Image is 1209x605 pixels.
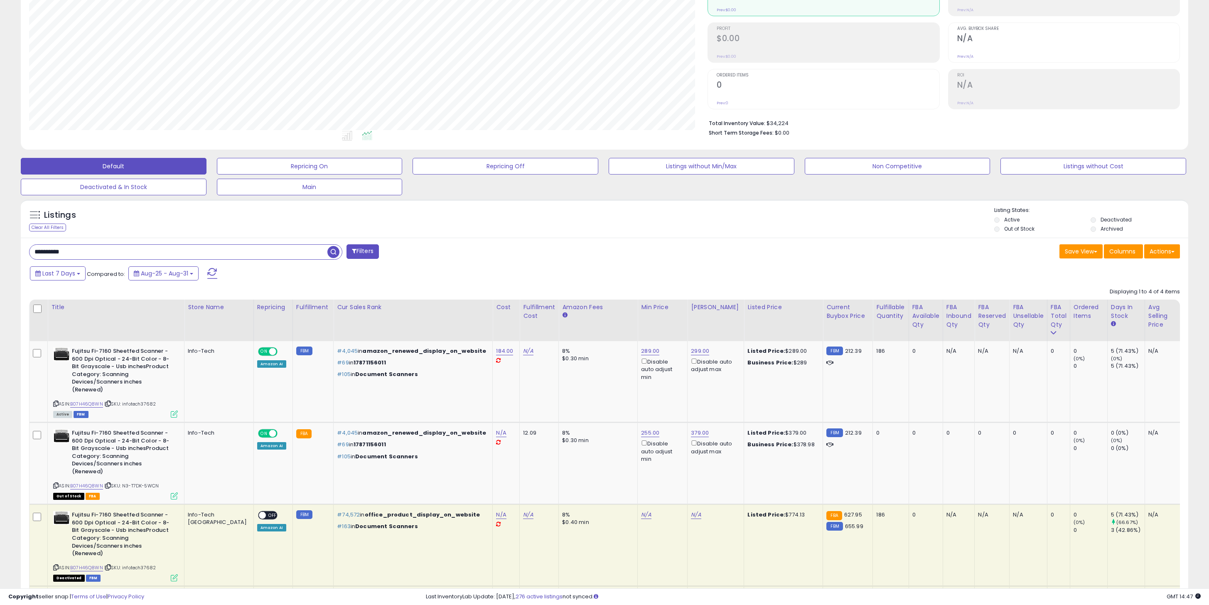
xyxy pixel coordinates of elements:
[44,209,76,221] h5: Listings
[562,519,631,526] div: $0.40 min
[747,429,816,437] div: $379.00
[826,522,843,531] small: FBM
[53,429,70,443] img: 31nJrYNbTrL._SL40_.jpg
[1004,216,1020,223] label: Active
[128,266,199,280] button: Aug-25 - Aug-31
[747,303,819,312] div: Listed Price
[876,347,902,355] div: 186
[717,54,736,59] small: Prev: $0.00
[1004,225,1035,232] label: Out of Stock
[74,411,88,418] span: FBM
[362,429,486,437] span: amazon_renewed_display_on_website
[1148,347,1176,355] div: N/A
[337,511,360,519] span: #74,572
[72,347,173,396] b: Fujitsu Fi-7160 Sheetfed Scanner - 600 Dpi Optical - 24-Bit Color - 8-Bit Grayscale - Usb inchesP...
[641,429,659,437] a: 255.00
[362,347,486,355] span: amazon_renewed_display_on_website
[1111,429,1145,437] div: 0 (0%)
[1111,511,1145,519] div: 5 (71.43%)
[1110,288,1180,296] div: Displaying 1 to 4 of 4 items
[70,564,103,571] a: B07H46Q8WN
[53,347,178,417] div: ASIN:
[42,269,75,278] span: Last 7 Days
[747,429,785,437] b: Listed Price:
[276,348,289,355] span: OFF
[53,493,84,500] span: All listings that are currently out of stock and unavailable for purchase on Amazon
[641,347,659,355] a: 289.00
[257,360,286,368] div: Amazon AI
[957,101,973,106] small: Prev: N/A
[562,347,631,355] div: 8%
[562,511,631,519] div: 8%
[946,303,971,329] div: FBA inbound Qty
[337,359,349,366] span: #69
[72,429,173,477] b: Fujitsu Fi-7160 Sheetfed Scanner - 600 Dpi Optical - 24-Bit Color - 8-Bit Grayscale - Usb inchesP...
[337,429,486,437] p: in
[1051,429,1064,437] div: 0
[562,437,631,444] div: $0.30 min
[1000,158,1186,175] button: Listings without Cost
[709,129,774,136] b: Short Term Storage Fees:
[845,429,862,437] span: 212.39
[844,511,862,519] span: 627.95
[365,511,480,519] span: office_product_display_on_website
[259,348,269,355] span: ON
[717,27,939,31] span: Profit
[104,482,159,489] span: | SKU: N3-T7DK-5WCN
[747,511,816,519] div: $774.13
[562,355,631,362] div: $0.30 min
[826,511,842,520] small: FBA
[1013,429,1041,437] div: 0
[1111,437,1123,444] small: (0%)
[104,401,156,407] span: | SKU: infotech37682
[1074,429,1107,437] div: 0
[957,27,1180,31] span: Avg. Buybox Share
[1148,303,1179,329] div: Avg Selling Price
[72,511,173,559] b: Fujitsu Fi-7160 Sheetfed Scanner - 600 Dpi Optical - 24-Bit Color - 8-Bit Grayscale - Usb inchesP...
[259,430,269,437] span: ON
[355,370,418,378] span: Document Scanners
[355,453,418,460] span: Document Scanners
[775,129,789,137] span: $0.00
[912,347,936,355] div: 0
[1013,347,1041,355] div: N/A
[1074,437,1085,444] small: (0%)
[337,453,486,460] p: in
[217,158,403,175] button: Repricing On
[1074,362,1107,370] div: 0
[691,347,709,355] a: 299.00
[86,575,101,582] span: FBM
[957,34,1180,45] h2: N/A
[296,303,330,312] div: Fulfillment
[1013,511,1041,519] div: N/A
[337,370,351,378] span: #105
[8,593,144,601] div: seller snap | |
[496,429,506,437] a: N/A
[337,347,486,355] p: in
[691,429,709,437] a: 379.00
[29,224,66,231] div: Clear All Filters
[1074,519,1085,526] small: (0%)
[217,179,403,195] button: Main
[641,511,651,519] a: N/A
[994,207,1189,214] p: Listing States:
[562,429,631,437] div: 8%
[978,511,1003,519] div: N/A
[188,429,247,437] div: Info-Tech
[1074,511,1107,519] div: 0
[523,347,533,355] a: N/A
[354,440,386,448] span: 17871156011
[747,347,816,355] div: $289.00
[141,269,188,278] span: Aug-25 - Aug-31
[1074,445,1107,452] div: 0
[826,303,869,320] div: Current Buybox Price
[296,510,312,519] small: FBM
[337,429,358,437] span: #4,045
[709,120,765,127] b: Total Inventory Value:
[296,429,312,438] small: FBA
[691,511,701,519] a: N/A
[1111,362,1145,370] div: 5 (71.43%)
[1116,519,1138,526] small: (66.67%)
[1104,244,1143,258] button: Columns
[337,303,489,312] div: Cur Sales Rank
